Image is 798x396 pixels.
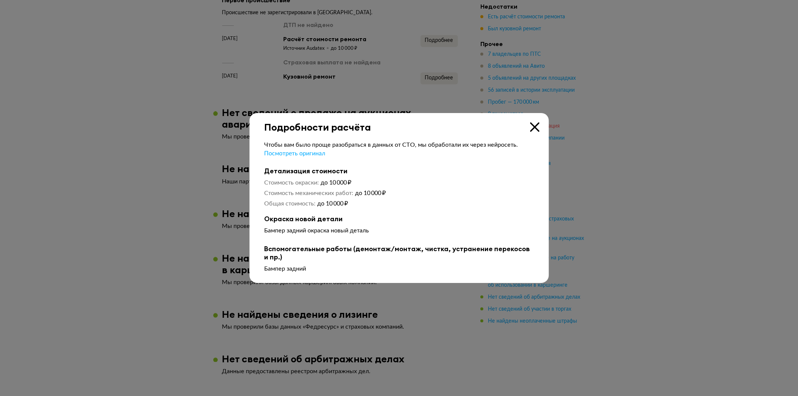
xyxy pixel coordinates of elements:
[265,179,319,186] dt: Стоимость окраски
[265,200,316,207] dt: Общая стоимость
[250,113,549,133] div: Подробности расчёта
[265,265,534,272] div: Бампер задний
[265,142,518,148] span: Чтобы вам было проще разобраться в данных от СТО, мы обработали их через нейросеть.
[265,245,534,261] b: Вспомогательные работы (демонтаж/монтаж, чистка, устранение перекосов и пр.)
[317,201,348,207] span: до 10 000 ₽
[265,189,354,197] dt: Стоимость механических работ
[355,190,386,196] span: до 10 000 ₽
[321,180,351,186] span: до 10 000 ₽
[265,150,325,156] span: Посмотреть оригинал
[265,215,534,223] b: Окраска новой детали
[265,227,534,234] div: Бампер задний окраска новый деталь
[265,167,534,175] b: Детализация стоимости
